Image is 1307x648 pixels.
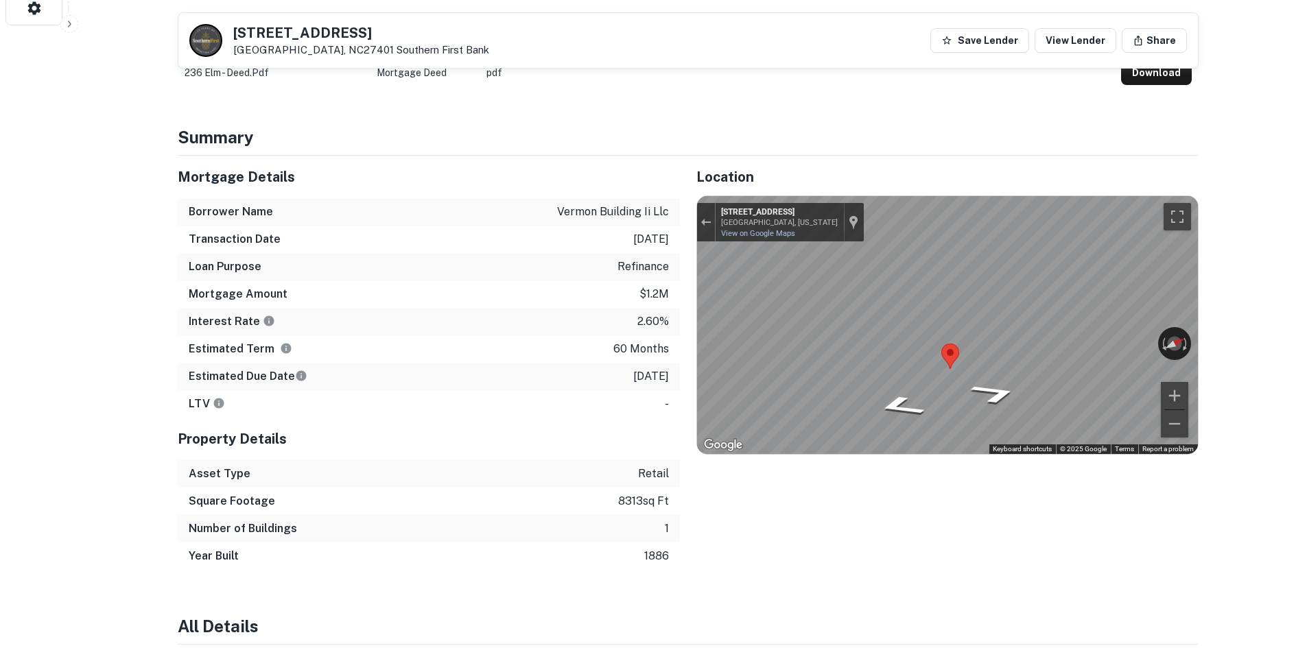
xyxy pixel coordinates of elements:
[644,548,669,564] p: 1886
[721,207,838,218] div: [STREET_ADDRESS]
[213,397,225,409] svg: LTVs displayed on the website are for informational purposes only and may be reported incorrectly...
[178,53,370,92] td: 236 elm - deed.pdf
[1161,382,1188,409] button: Zoom in
[1035,28,1116,53] a: View Lender
[295,370,307,382] svg: Estimate is based on a standard schedule for this type of loan.
[557,204,669,220] p: vermon building ii llc
[233,44,489,56] p: [GEOGRAPHIC_DATA], NC27401
[930,28,1029,53] button: Save Lender
[613,341,669,357] p: 60 months
[633,231,669,248] p: [DATE]
[189,259,261,275] h6: Loan Purpose
[1161,410,1188,437] button: Zoom out
[849,215,858,230] a: Show location on map
[189,548,239,564] h6: Year Built
[721,218,838,227] div: [GEOGRAPHIC_DATA], [US_STATE]
[1158,327,1168,360] button: Rotate counterclockwise
[189,313,275,330] h6: Interest Rate
[178,614,1199,638] h4: All Details
[638,466,669,482] p: retail
[1157,330,1192,357] button: Reset the view
[700,436,746,454] img: Google
[178,429,680,449] h5: Property Details
[1122,28,1187,53] button: Share
[189,341,292,357] h6: Estimated Term
[1181,327,1191,360] button: Rotate clockwise
[993,444,1052,454] button: Keyboard shortcuts
[856,390,945,422] path: Go South, S Elm St
[1115,445,1134,453] a: Terms (opens in new tab)
[189,466,250,482] h6: Asset Type
[637,313,669,330] p: 2.60%
[665,520,669,537] p: 1
[189,396,225,412] h6: LTV
[1060,445,1107,453] span: © 2025 Google
[189,520,297,537] h6: Number of Buildings
[178,125,1199,149] h4: Summary
[1142,445,1194,453] a: Report a problem
[370,53,480,92] td: Mortgage Deed
[189,368,307,385] h6: Estimated Due Date
[721,229,795,238] a: View on Google Maps
[697,196,1198,454] div: Map
[665,396,669,412] p: -
[700,436,746,454] a: Open this area in Google Maps (opens a new window)
[697,196,1198,454] div: Street View
[639,286,669,302] p: $1.2m
[263,315,275,327] svg: The interest rates displayed on the website are for informational purposes only and may be report...
[189,493,275,509] h6: Square Footage
[617,259,669,275] p: refinance
[618,493,669,509] p: 8313 sq ft
[1121,60,1192,85] button: Download
[233,26,489,40] h5: [STREET_ADDRESS]
[189,204,273,220] h6: Borrower Name
[397,44,489,56] a: Southern First Bank
[178,167,680,187] h5: Mortgage Details
[1238,538,1307,604] iframe: Chat Widget
[189,286,287,302] h6: Mortgage Amount
[1164,203,1191,230] button: Toggle fullscreen view
[950,378,1039,409] path: Go North, S Elm St
[633,368,669,385] p: [DATE]
[189,231,281,248] h6: Transaction Date
[480,53,1114,92] td: pdf
[697,213,715,231] button: Exit the Street View
[280,342,292,355] svg: Term is based on a standard schedule for this type of loan.
[696,167,1199,187] h5: Location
